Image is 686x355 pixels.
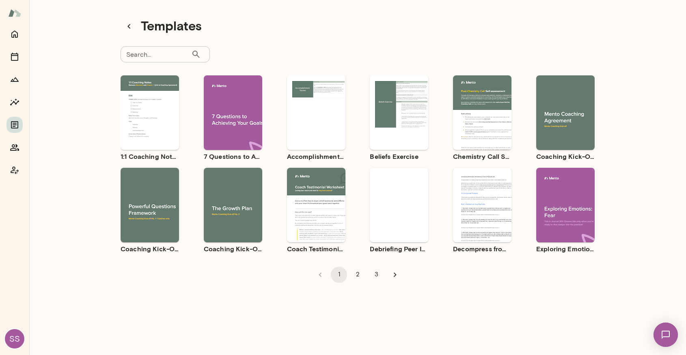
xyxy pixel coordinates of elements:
[204,152,262,161] h6: 7 Questions to Achieving Your Goals
[453,244,511,254] h6: Decompress from a Job
[6,139,23,156] button: Members
[453,152,511,161] h6: Chemistry Call Self-Assessment [Coaches only]
[311,267,404,283] nav: pagination navigation
[6,162,23,178] button: Coach app
[121,260,595,283] div: pagination
[6,71,23,88] button: Growth Plan
[5,329,24,349] div: SS
[6,26,23,42] button: Home
[6,117,23,133] button: Documents
[8,5,21,21] img: Mento
[6,49,23,65] button: Sessions
[536,152,595,161] h6: Coaching Kick-Off | Coaching Agreement
[331,267,347,283] button: page 1
[370,152,428,161] h6: Beliefs Exercise
[141,18,202,35] h4: Templates
[368,267,384,283] button: Go to page 3
[121,152,179,161] h6: 1:1 Coaching Notes
[387,267,403,283] button: Go to next page
[6,94,23,110] button: Insights
[121,244,179,254] h6: Coaching Kick-Off No. 1 | Powerful Questions [Coaches Only]
[349,267,366,283] button: Go to page 2
[370,244,428,254] h6: Debriefing Peer Insights (360 feedback) Guide
[287,244,345,254] h6: Coach Testimonial Worksheet
[536,244,595,254] h6: Exploring Emotions: Fear
[204,244,262,254] h6: Coaching Kick-Off No. 2 | The Growth Plan
[287,152,345,161] h6: Accomplishment Tracker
